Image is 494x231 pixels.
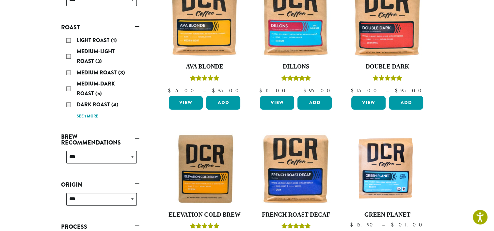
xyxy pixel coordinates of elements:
[259,87,264,94] span: $
[61,131,139,148] a: Brew Recommendations
[111,101,119,108] span: (4)
[190,74,219,84] div: Rated 5.00 out of 5
[258,211,333,219] h4: French Roast Decaf
[77,113,98,120] a: See 1 more
[303,87,333,94] bdi: 95.00
[77,69,118,76] span: Medium Roast
[167,211,242,219] h4: Elevation Cold Brew
[77,101,111,108] span: Dark Roast
[61,22,139,33] a: Roast
[350,87,379,94] bdi: 15.00
[350,131,425,206] img: DCR-Green-Planet-Coffee-Bag-300x300.png
[167,63,242,70] h4: Ava Blonde
[389,96,423,110] button: Add
[118,69,125,76] span: (8)
[203,87,205,94] span: –
[167,131,242,206] img: Elevation-Cold-Brew-300x300.jpg
[394,87,400,94] span: $
[61,33,139,123] div: Roast
[350,221,355,228] span: $
[294,87,297,94] span: –
[167,87,197,94] bdi: 15.00
[373,74,402,84] div: Rated 4.50 out of 5
[390,221,425,228] bdi: 101.00
[297,96,332,110] button: Add
[77,48,115,65] span: Medium-Light Roast
[386,87,388,94] span: –
[95,90,102,97] span: (5)
[77,37,111,44] span: Light Roast
[303,87,309,94] span: $
[111,37,117,44] span: (1)
[281,74,311,84] div: Rated 5.00 out of 5
[61,190,139,213] div: Origin
[260,96,294,110] a: View
[206,96,240,110] button: Add
[61,179,139,190] a: Origin
[212,87,241,94] bdi: 95.00
[390,221,396,228] span: $
[61,148,139,171] div: Brew Recommendations
[258,131,333,206] img: French-Roast-Decaf-12oz-300x300.jpg
[350,211,425,219] h4: Green Planet
[382,221,384,228] span: –
[169,96,203,110] a: View
[350,63,425,70] h4: Double Dark
[351,96,386,110] a: View
[167,87,173,94] span: $
[258,63,333,70] h4: Dillons
[212,87,217,94] span: $
[394,87,424,94] bdi: 95.00
[77,80,115,97] span: Medium-Dark Roast
[95,57,102,65] span: (3)
[350,221,375,228] bdi: 15.90
[350,87,356,94] span: $
[259,87,288,94] bdi: 15.00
